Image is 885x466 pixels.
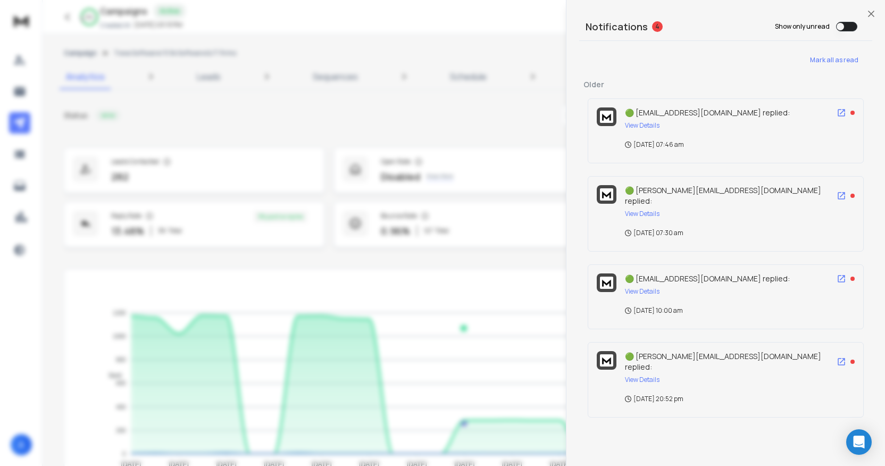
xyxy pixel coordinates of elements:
[652,21,663,32] span: 4
[625,306,683,315] p: [DATE] 10:00 am
[625,140,684,149] p: [DATE] 07:46 am
[600,354,613,367] img: logo
[775,22,830,31] label: Show only unread
[625,185,821,206] span: 🟢 [PERSON_NAME][EMAIL_ADDRESS][DOMAIN_NAME] replied:
[625,351,821,372] span: 🟢 [PERSON_NAME][EMAIL_ADDRESS][DOMAIN_NAME] replied:
[625,121,659,130] button: View Details
[846,429,872,455] div: Open Intercom Messenger
[600,111,613,123] img: logo
[600,188,613,201] img: logo
[625,376,659,384] button: View Details
[600,277,613,289] img: logo
[625,229,683,237] p: [DATE] 07:30 am
[625,210,659,218] button: View Details
[625,287,659,296] button: View Details
[796,49,872,71] button: Mark all as read
[625,395,683,403] p: [DATE] 20:52 pm
[625,107,790,118] span: 🟢 [EMAIL_ADDRESS][DOMAIN_NAME] replied:
[625,273,790,284] span: 🟢 [EMAIL_ADDRESS][DOMAIN_NAME] replied:
[810,56,858,64] span: Mark all as read
[583,79,868,90] p: Older
[586,19,648,34] h3: Notifications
